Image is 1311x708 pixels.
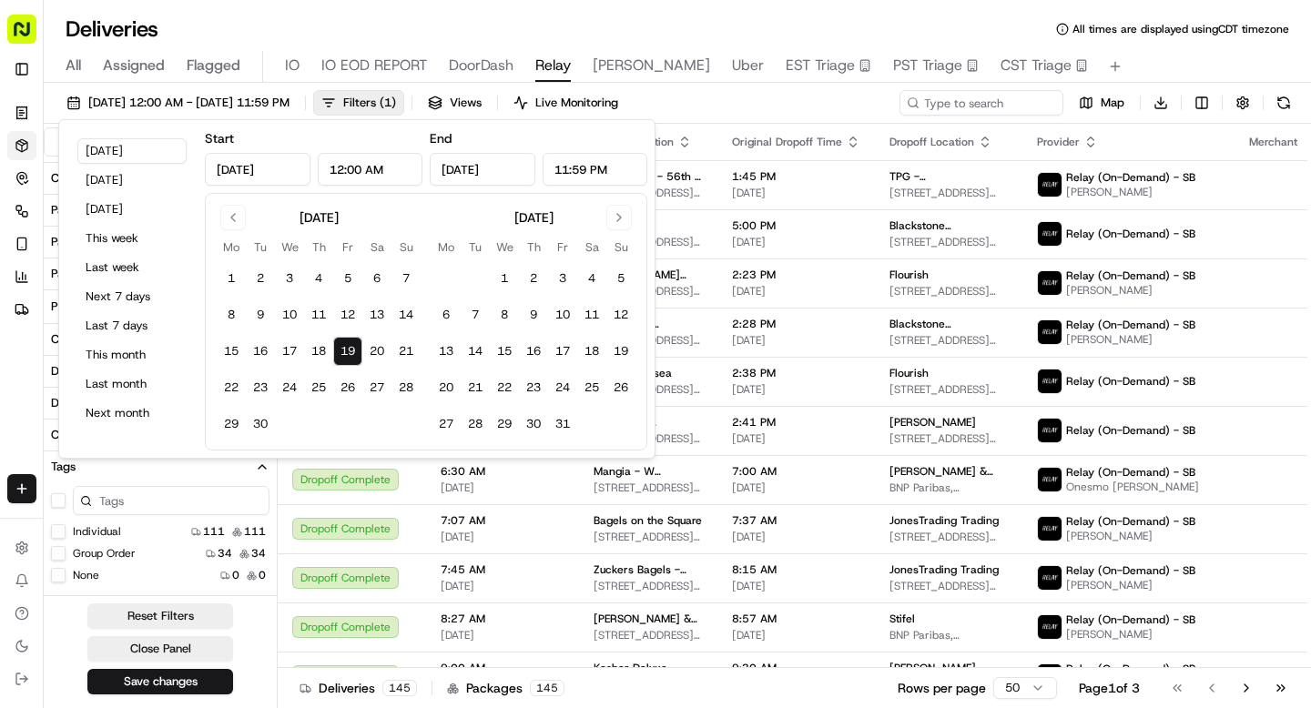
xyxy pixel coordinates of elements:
[44,290,277,323] button: Provider Name1
[593,55,710,76] span: [PERSON_NAME]
[732,366,860,380] span: 2:38 PM
[391,373,421,402] button: 28
[889,464,1008,479] span: [PERSON_NAME] & [PERSON_NAME]
[51,363,139,379] div: Driving Distance
[889,612,915,626] span: Stifel
[1038,419,1062,442] img: relay_logo_black.png
[432,238,461,257] th: Monday
[889,431,1008,446] span: [STREET_ADDRESS][US_STATE]
[217,410,246,439] button: 29
[889,480,1008,495] span: BNP Paribas, [STREET_ADDRESS][US_STATE]
[519,264,548,293] button: 2
[889,530,1008,544] span: [STREET_ADDRESS][PERSON_NAME][US_STATE]
[44,451,277,482] button: Tags
[73,568,99,582] label: None
[259,568,266,582] span: 0
[246,337,275,366] button: 16
[1038,222,1062,246] img: relay_logo_black.png
[380,95,396,111] span: ( 1 )
[362,373,391,402] button: 27
[420,90,490,116] button: Views
[44,420,277,450] button: Created By
[889,235,1008,249] span: [STREET_ADDRESS][US_STATE]
[244,524,266,539] span: 111
[514,208,554,227] div: [DATE]
[543,153,648,186] input: Time
[732,612,860,626] span: 8:57 AM
[275,238,304,257] th: Wednesday
[275,300,304,329] button: 10
[447,679,564,697] div: Packages
[889,382,1008,397] span: [STREET_ADDRESS][US_STATE]
[732,628,860,642] span: [DATE]
[1038,320,1062,344] img: relay_logo_black.png
[304,337,333,366] button: 18
[1066,423,1195,438] span: Relay (On-Demand) - SB
[432,410,461,439] button: 27
[732,169,860,184] span: 1:45 PM
[732,464,860,479] span: 7:00 AM
[87,636,233,662] button: Close Panel
[441,579,564,593] span: [DATE]
[490,373,519,402] button: 22
[441,612,564,626] span: 8:27 AM
[577,337,606,366] button: 18
[577,238,606,257] th: Saturday
[1071,90,1133,116] button: Map
[58,90,298,116] button: [DATE] 12:00 AM - [DATE] 11:59 PM
[362,264,391,293] button: 6
[18,265,47,294] img: Mat Toderenczuk de la Barba (they/them)
[44,227,277,258] button: Package Requirements
[1001,55,1072,76] span: CST Triage
[490,264,519,293] button: 1
[461,300,490,329] button: 7
[44,388,277,419] button: Dispatch Strategy
[1072,22,1289,36] span: All times are displayed using CDT timezone
[1066,480,1199,494] span: Onesmo [PERSON_NAME]
[594,628,703,642] span: [STREET_ADDRESS][US_STATE]
[1079,679,1140,697] div: Page 1 of 3
[577,373,606,402] button: 25
[18,237,122,251] div: Past conversations
[461,238,490,257] th: Tuesday
[898,679,986,697] p: Rows per page
[333,337,362,366] button: 19
[889,562,999,577] span: JonesTrading Trading
[51,266,125,282] div: Package Tags
[441,513,564,528] span: 7:07 AM
[732,431,860,446] span: [DATE]
[889,579,1008,593] span: [STREET_ADDRESS][PERSON_NAME][US_STATE]
[490,238,519,257] th: Wednesday
[321,55,427,76] span: IO EOD REPORT
[548,410,577,439] button: 31
[548,264,577,293] button: 3
[732,317,860,331] span: 2:28 PM
[899,90,1063,116] input: Type to search
[77,284,187,309] button: Next 7 days
[449,55,513,76] span: DoorDash
[51,234,174,250] div: Package Requirements
[275,264,304,293] button: 3
[391,264,421,293] button: 7
[1066,627,1195,642] span: [PERSON_NAME]
[432,300,461,329] button: 6
[732,415,860,430] span: 2:41 PM
[51,395,150,411] div: Dispatch Strategy
[1066,318,1195,332] span: Relay (On-Demand) - SB
[62,174,299,192] div: Start new chat
[1038,517,1062,541] img: relay_logo_black.png
[732,530,860,544] span: [DATE]
[47,117,328,137] input: Got a question? Start typing here...
[77,167,187,193] button: [DATE]
[594,579,703,593] span: [STREET_ADDRESS][PERSON_NAME][US_STATE]
[66,15,158,44] h1: Deliveries
[732,579,860,593] span: [DATE]
[218,546,232,561] span: 34
[51,298,161,316] div: Provider Name
[732,480,860,495] span: [DATE]
[889,218,1008,233] span: Blackstone ([GEOGRAPHIC_DATA])
[18,18,55,55] img: Nash
[490,410,519,439] button: 29
[304,373,333,402] button: 25
[732,135,842,149] span: Original Dropoff Time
